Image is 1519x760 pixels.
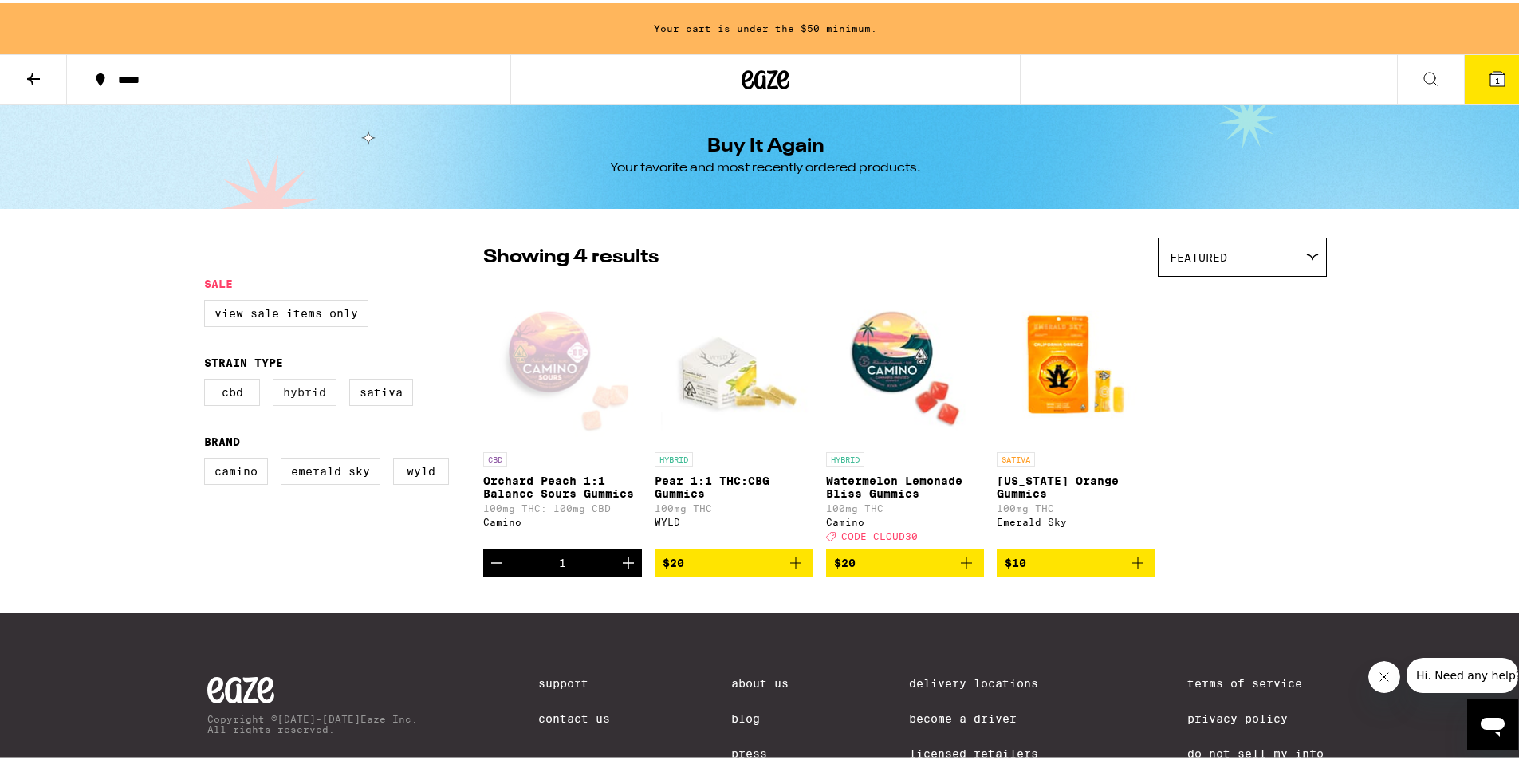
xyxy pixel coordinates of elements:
[1368,658,1400,690] iframe: Close message
[559,553,566,566] div: 1
[997,500,1155,510] p: 100mg THC
[1187,674,1324,687] a: Terms of Service
[204,353,283,366] legend: Strain Type
[663,553,684,566] span: $20
[655,546,813,573] button: Add to bag
[483,546,510,573] button: Decrement
[997,471,1155,497] p: [US_STATE] Orange Gummies
[393,455,449,482] label: WYLD
[483,241,659,268] p: Showing 4 results
[1495,73,1500,82] span: 1
[1467,696,1518,747] iframe: Button to launch messaging window
[483,500,642,510] p: 100mg THC: 100mg CBD
[655,500,813,510] p: 100mg THC
[707,134,824,153] h1: Buy It Again
[615,546,642,573] button: Increment
[10,11,115,24] span: Hi. Need any help?
[731,674,789,687] a: About Us
[538,674,610,687] a: Support
[826,500,985,510] p: 100mg THC
[483,449,507,463] p: CBD
[997,546,1155,573] button: Add to bag
[349,376,413,403] label: Sativa
[1187,744,1324,757] a: Do Not Sell My Info
[610,156,921,174] div: Your favorite and most recently ordered products.
[997,282,1155,546] a: Open page for California Orange Gummies from Emerald Sky
[826,282,985,546] a: Open page for Watermelon Lemonade Bliss Gummies from Camino
[204,376,260,403] label: CBD
[826,514,985,524] div: Camino
[731,744,789,757] a: Press
[204,432,240,445] legend: Brand
[273,376,336,403] label: Hybrid
[538,709,610,722] a: Contact Us
[909,709,1067,722] a: Become a Driver
[483,471,642,497] p: Orchard Peach 1:1 Balance Sours Gummies
[997,449,1035,463] p: SATIVA
[731,709,789,722] a: Blog
[281,455,380,482] label: Emerald Sky
[483,514,642,524] div: Camino
[909,744,1067,757] a: Licensed Retailers
[826,471,985,497] p: Watermelon Lemonade Bliss Gummies
[834,553,856,566] span: $20
[207,711,418,731] p: Copyright © [DATE]-[DATE] Eaze Inc. All rights reserved.
[655,449,693,463] p: HYBRID
[826,546,985,573] button: Add to bag
[204,455,268,482] label: Camino
[204,274,233,287] legend: Sale
[483,282,642,546] a: Open page for Orchard Peach 1:1 Balance Sours Gummies from Camino
[655,471,813,497] p: Pear 1:1 THC:CBG Gummies
[655,282,813,546] a: Open page for Pear 1:1 THC:CBG Gummies from WYLD
[997,282,1155,441] img: Emerald Sky - California Orange Gummies
[997,514,1155,524] div: Emerald Sky
[655,514,813,524] div: WYLD
[826,449,864,463] p: HYBRID
[841,528,918,538] span: CODE CLOUD30
[655,282,813,441] img: WYLD - Pear 1:1 THC:CBG Gummies
[909,674,1067,687] a: Delivery Locations
[826,282,985,441] img: Camino - Watermelon Lemonade Bliss Gummies
[1187,709,1324,722] a: Privacy Policy
[204,297,368,324] label: View Sale Items Only
[1170,248,1227,261] span: Featured
[1407,655,1518,690] iframe: Message from company
[1005,553,1026,566] span: $10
